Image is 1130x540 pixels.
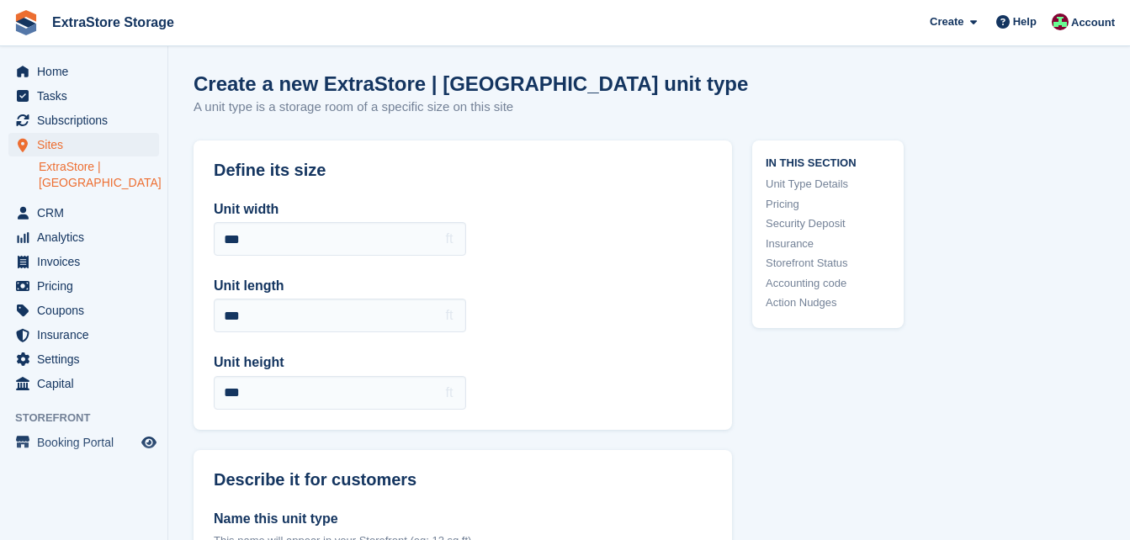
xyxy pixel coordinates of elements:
span: Subscriptions [37,109,138,132]
span: Help [1013,13,1037,30]
a: menu [8,299,159,322]
a: Action Nudges [766,294,890,311]
label: Unit width [214,199,466,220]
h2: Describe it for customers [214,470,712,490]
span: Capital [37,372,138,395]
label: Unit height [214,352,466,373]
a: menu [8,323,159,347]
span: Settings [37,347,138,371]
a: menu [8,109,159,132]
a: menu [8,60,159,83]
span: In this section [766,154,890,170]
span: Coupons [37,299,138,322]
span: Invoices [37,250,138,273]
h2: Define its size [214,161,712,180]
span: Sites [37,133,138,156]
span: CRM [37,201,138,225]
a: ExtraStore | [GEOGRAPHIC_DATA] [39,159,159,191]
a: menu [8,84,159,108]
h1: Create a new ExtraStore | [GEOGRAPHIC_DATA] unit type [194,72,748,95]
span: Pricing [37,274,138,298]
p: A unit type is a storage room of a specific size on this site [194,98,732,117]
a: menu [8,201,159,225]
label: Name this unit type [214,509,712,529]
a: menu [8,274,159,298]
a: Insurance [766,236,890,252]
a: Unit Type Details [766,176,890,193]
span: Booking Portal [37,431,138,454]
a: menu [8,372,159,395]
img: Chelsea Parker [1052,13,1069,30]
span: Account [1071,14,1115,31]
a: menu [8,133,159,156]
span: Create [930,13,963,30]
span: Home [37,60,138,83]
span: Tasks [37,84,138,108]
a: menu [8,225,159,249]
a: Security Deposit [766,215,890,232]
a: menu [8,250,159,273]
a: ExtraStore Storage [45,8,181,36]
a: Pricing [766,196,890,213]
a: Preview store [139,432,159,453]
span: Analytics [37,225,138,249]
a: Accounting code [766,275,890,292]
a: menu [8,347,159,371]
img: stora-icon-8386f47178a22dfd0bd8f6a31ec36ba5ce8667c1dd55bd0f319d3a0aa187defe.svg [13,10,39,35]
a: Storefront Status [766,255,890,272]
label: Unit length [214,276,466,296]
span: Storefront [15,410,167,426]
span: Insurance [37,323,138,347]
a: menu [8,431,159,454]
